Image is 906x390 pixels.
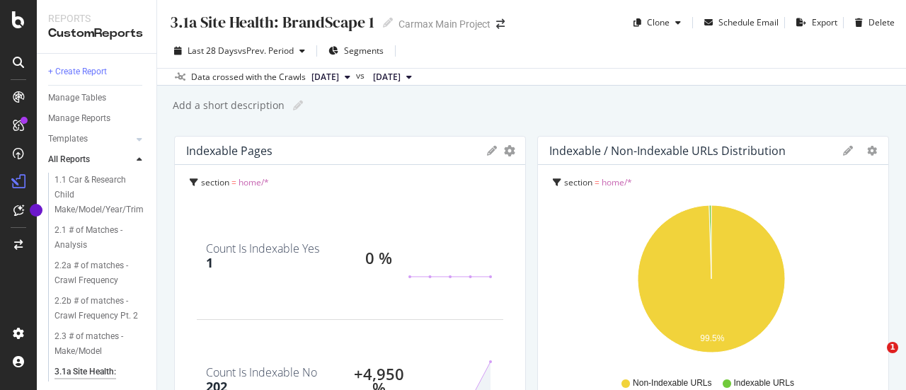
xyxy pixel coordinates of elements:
[48,152,132,167] a: All Reports
[858,342,892,376] iframe: Intercom live chat
[55,173,147,217] a: 1.1 Car & Research Child Make/Model/Year/Trim
[48,132,88,147] div: Templates
[48,25,145,42] div: CustomReports
[168,40,311,62] button: Last 28 DaysvsPrev. Period
[186,144,273,158] div: Indexable Pages
[201,176,229,188] span: section
[55,173,144,217] div: 1.1 Car & Research Child Make/Model/Year/Trim
[231,176,236,188] span: =
[791,11,837,34] button: Export
[238,45,294,57] span: vs Prev. Period
[602,176,632,188] span: home/*
[55,258,147,288] a: 2.2a # of matches - Crawl Frequency
[48,11,145,25] div: Reports
[55,329,137,359] div: 2.3 # of matches - Make/Model
[55,329,147,359] a: 2.3 # of matches - Make/Model
[55,294,147,323] a: 2.2b # of matches - Crawl Frequency Pt. 2
[55,294,139,323] div: 2.2b # of matches - Crawl Frequency Pt. 2
[496,19,505,29] div: arrow-right-arrow-left
[373,71,401,84] span: 2025 Aug. 24th
[48,91,106,105] div: Manage Tables
[311,71,339,84] span: 2025 Sep. 21st
[595,176,600,188] span: =
[48,64,107,79] div: + Create Report
[293,101,303,110] i: Edit report name
[206,243,319,254] div: Count Is Indexable Yes
[191,71,306,84] div: Data crossed with the Crawls
[718,16,779,28] div: Schedule Email
[30,204,42,217] div: Tooltip anchor
[356,69,367,82] span: vs
[549,200,872,364] svg: A chart.
[48,91,147,105] a: Manage Tables
[171,98,285,113] div: Add a short description
[699,11,779,34] button: Schedule Email
[55,258,138,288] div: 2.2a # of matches - Crawl Frequency
[350,251,408,265] div: 0 %
[383,18,393,28] i: Edit report name
[48,111,147,126] a: Manage Reports
[647,16,670,28] div: Clone
[700,334,724,344] text: 99.5%
[628,11,687,34] button: Clone
[344,45,384,57] span: Segments
[55,223,147,253] a: 2.1 # of Matches - Analysis
[239,176,269,188] span: home/*
[206,367,317,378] div: Count Is Indexable No
[48,64,147,79] a: + Create Report
[633,377,711,389] span: Non-Indexable URLs
[206,254,213,273] div: 1
[887,342,898,353] span: 1
[812,16,837,28] div: Export
[868,16,895,28] div: Delete
[564,176,592,188] span: section
[168,11,374,33] div: 3.1a Site Health: BrandScape 1
[849,11,895,34] button: Delete
[367,69,418,86] button: [DATE]
[188,45,238,57] span: Last 28 Days
[48,152,90,167] div: All Reports
[398,17,491,31] div: Carmax Main Project
[48,111,110,126] div: Manage Reports
[549,144,786,158] div: Indexable / Non-Indexable URLs distribution
[48,132,132,147] a: Templates
[734,377,794,389] span: Indexable URLs
[867,146,877,156] div: gear
[55,223,135,253] div: 2.1 # of Matches - Analysis
[504,146,515,156] div: gear
[323,40,389,62] button: Segments
[306,69,356,86] button: [DATE]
